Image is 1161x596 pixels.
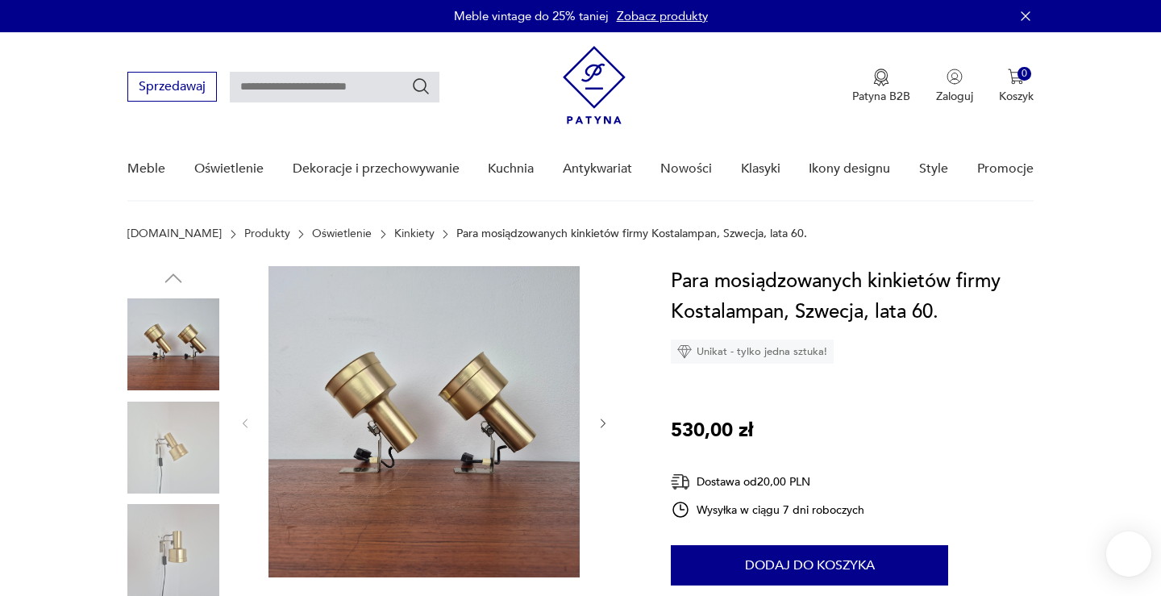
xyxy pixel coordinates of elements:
[127,402,219,494] img: Zdjęcie produktu Para mosiądzowanych kinkietów firmy Kostalampan, Szwecja, lata 60.
[936,89,973,104] p: Zaloguj
[671,266,1033,327] h1: Para mosiądzowanych kinkietów firmy Kostalampan, Szwecja, lata 60.
[127,504,219,596] img: Zdjęcie produktu Para mosiądzowanych kinkietów firmy Kostalampan, Szwecja, lata 60.
[127,138,165,200] a: Meble
[671,500,864,519] div: Wysyłka w ciągu 7 dni roboczych
[999,69,1034,104] button: 0Koszyk
[127,227,222,240] a: [DOMAIN_NAME]
[488,138,534,200] a: Kuchnia
[312,227,372,240] a: Oświetlenie
[617,8,708,24] a: Zobacz produkty
[456,227,807,240] p: Para mosiądzowanych kinkietów firmy Kostalampan, Szwecja, lata 60.
[293,138,460,200] a: Dekoracje i przechowywanie
[660,138,712,200] a: Nowości
[127,298,219,390] img: Zdjęcie produktu Para mosiądzowanych kinkietów firmy Kostalampan, Szwecja, lata 60.
[977,138,1034,200] a: Promocje
[999,89,1034,104] p: Koszyk
[194,138,264,200] a: Oświetlenie
[677,344,692,359] img: Ikona diamentu
[852,89,910,104] p: Patyna B2B
[394,227,435,240] a: Kinkiety
[741,138,780,200] a: Klasyki
[244,227,290,240] a: Produkty
[127,72,217,102] button: Sprzedawaj
[563,138,632,200] a: Antykwariat
[809,138,890,200] a: Ikony designu
[671,472,690,492] img: Ikona dostawy
[671,340,834,364] div: Unikat - tylko jedna sztuka!
[1008,69,1024,85] img: Ikona koszyka
[411,77,431,96] button: Szukaj
[563,46,626,124] img: Patyna - sklep z meblami i dekoracjami vintage
[936,69,973,104] button: Zaloguj
[671,472,864,492] div: Dostawa od 20,00 PLN
[1106,531,1151,577] iframe: Smartsupp widget button
[127,82,217,94] a: Sprzedawaj
[671,545,948,586] button: Dodaj do koszyka
[852,69,910,104] a: Ikona medaluPatyna B2B
[947,69,963,85] img: Ikonka użytkownika
[1017,67,1031,81] div: 0
[454,8,609,24] p: Meble vintage do 25% taniej
[919,138,948,200] a: Style
[873,69,889,86] img: Ikona medalu
[671,415,753,446] p: 530,00 zł
[852,69,910,104] button: Patyna B2B
[268,266,580,577] img: Zdjęcie produktu Para mosiądzowanych kinkietów firmy Kostalampan, Szwecja, lata 60.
